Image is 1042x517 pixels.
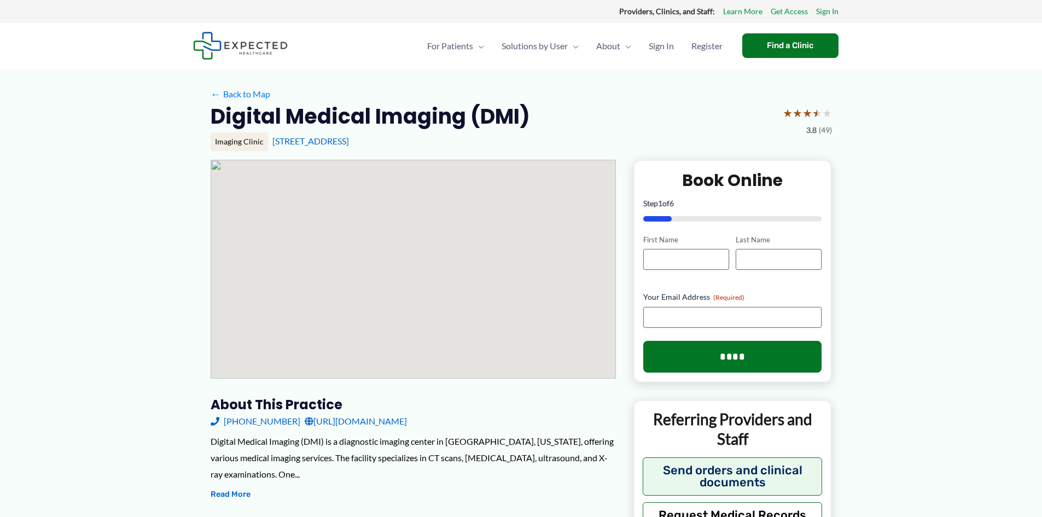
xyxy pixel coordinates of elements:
nav: Primary Site Navigation [418,27,731,65]
div: Imaging Clinic [211,132,268,151]
strong: Providers, Clinics, and Staff: [619,7,715,16]
span: ★ [793,103,802,123]
a: [PHONE_NUMBER] [211,413,300,429]
a: Get Access [771,4,808,19]
a: Sign In [640,27,683,65]
a: [STREET_ADDRESS] [272,136,349,146]
label: Last Name [736,235,822,245]
span: Menu Toggle [568,27,579,65]
img: Expected Healthcare Logo - side, dark font, small [193,32,288,60]
h2: Book Online [643,170,822,191]
span: About [596,27,620,65]
span: Sign In [649,27,674,65]
p: Step of [643,200,822,207]
span: ★ [812,103,822,123]
a: Find a Clinic [742,33,839,58]
a: ←Back to Map [211,86,270,102]
span: ← [211,89,221,99]
button: Send orders and clinical documents [643,457,823,496]
span: 1 [658,199,662,208]
a: Solutions by UserMenu Toggle [493,27,587,65]
span: (Required) [713,293,744,301]
span: Solutions by User [502,27,568,65]
label: First Name [643,235,729,245]
span: 6 [670,199,674,208]
h2: Digital Medical Imaging (DMI) [211,103,530,130]
a: Register [683,27,731,65]
span: 3.8 [806,123,817,137]
p: Referring Providers and Staff [643,409,823,449]
a: AboutMenu Toggle [587,27,640,65]
label: Your Email Address [643,292,822,303]
span: Register [691,27,723,65]
span: ★ [822,103,832,123]
a: [URL][DOMAIN_NAME] [305,413,407,429]
span: For Patients [427,27,473,65]
a: Learn More [723,4,762,19]
a: For PatientsMenu Toggle [418,27,493,65]
a: Sign In [816,4,839,19]
span: Menu Toggle [620,27,631,65]
span: (49) [819,123,832,137]
span: Menu Toggle [473,27,484,65]
button: Read More [211,488,251,501]
h3: About this practice [211,396,616,413]
span: ★ [802,103,812,123]
span: ★ [783,103,793,123]
div: Digital Medical Imaging (DMI) is a diagnostic imaging center in [GEOGRAPHIC_DATA], [US_STATE], of... [211,433,616,482]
